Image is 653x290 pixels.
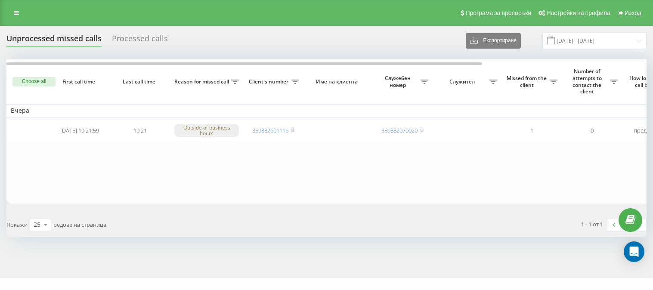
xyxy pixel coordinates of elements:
div: 25 [34,220,40,229]
div: Outside of business hours [174,124,239,137]
span: Програма за препоръки [465,9,531,16]
div: Open Intercom Messenger [624,241,644,262]
a: 359882070020 [381,126,418,134]
span: First call time [56,78,103,85]
span: Име на клиента [311,78,365,85]
span: Number of attempts to contact the client [566,68,610,95]
td: [DATE] 19:21:59 [50,119,110,142]
span: Last call time [117,78,163,85]
td: 19:21 [110,119,170,142]
span: Client's number [248,78,291,85]
button: Choose all [12,77,56,86]
span: Missed from the client [506,75,550,88]
span: Настройки на профила [546,9,610,16]
div: Processed calls [112,34,168,47]
a: 359882601116 [252,126,288,134]
div: 1 - 1 от 1 [581,220,603,228]
td: 0 [562,119,622,142]
span: Reason for missed call [174,78,231,85]
div: Unprocessed missed calls [6,34,102,47]
td: 1 [501,119,562,142]
span: Изход [625,9,641,16]
span: Служебен номер [377,75,421,88]
span: Покажи [6,221,28,228]
span: Служител [437,78,489,85]
span: редове на страница [53,221,106,228]
button: Експортиране [466,33,521,49]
